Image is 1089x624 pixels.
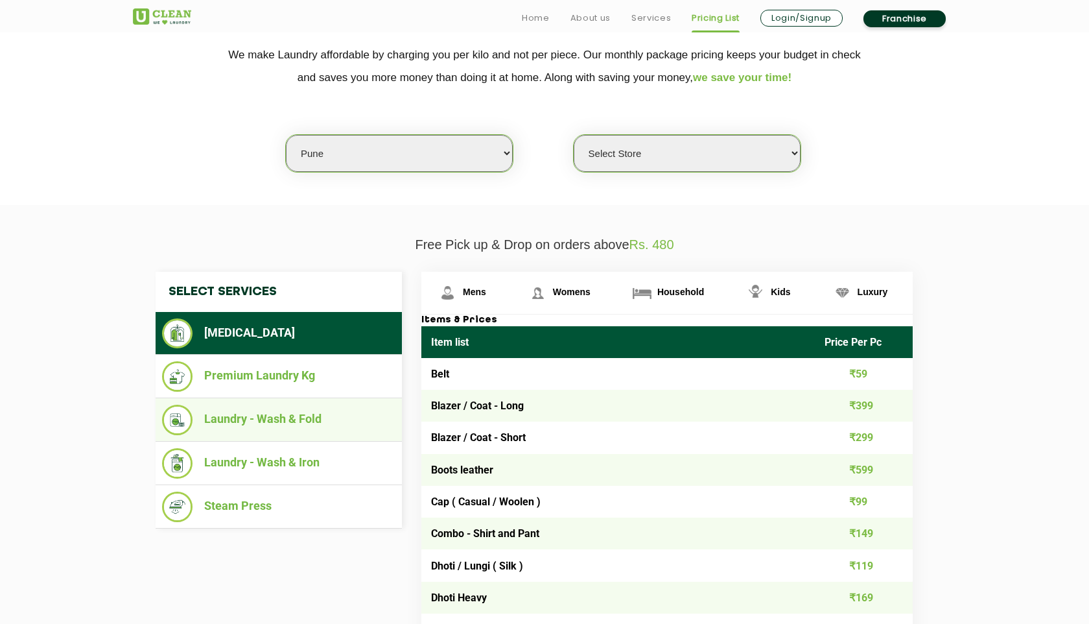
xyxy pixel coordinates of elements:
[760,10,843,27] a: Login/Signup
[421,518,815,549] td: Combo - Shirt and Pant
[421,549,815,581] td: Dhoti / Lungi ( Silk )
[657,287,704,297] span: Household
[162,448,395,479] li: Laundry - Wash & Iron
[815,582,913,614] td: ₹169
[693,71,791,84] span: we save your time!
[162,492,193,522] img: Steam Press
[421,486,815,518] td: Cap ( Casual / Woolen )
[631,282,653,304] img: Household
[815,549,913,581] td: ₹119
[570,10,611,26] a: About us
[421,454,815,486] td: Boots leather
[133,8,191,25] img: UClean Laundry and Dry Cleaning
[436,282,459,304] img: Mens
[162,405,395,435] li: Laundry - Wash & Fold
[815,486,913,518] td: ₹99
[629,237,674,252] span: Rs. 480
[133,237,956,252] p: Free Pick up & Drop on orders above
[815,326,913,358] th: Price Per Pc
[162,318,395,348] li: [MEDICAL_DATA]
[421,315,913,326] h3: Items & Prices
[522,10,550,26] a: Home
[421,390,815,422] td: Blazer / Coat - Long
[815,422,913,453] td: ₹299
[162,361,395,392] li: Premium Laundry Kg
[863,10,946,27] a: Franchise
[156,272,402,312] h4: Select Services
[162,361,193,392] img: Premium Laundry Kg
[421,422,815,453] td: Blazer / Coat - Short
[421,358,815,390] td: Belt
[162,448,193,479] img: Laundry - Wash & Iron
[815,518,913,549] td: ₹149
[858,287,888,297] span: Luxury
[631,10,671,26] a: Services
[771,287,790,297] span: Kids
[162,492,395,522] li: Steam Press
[744,282,767,304] img: Kids
[815,454,913,486] td: ₹599
[463,287,486,297] span: Mens
[553,287,591,297] span: Womens
[815,358,913,390] td: ₹59
[162,405,193,435] img: Laundry - Wash & Fold
[162,318,193,348] img: Dry Cleaning
[815,390,913,422] td: ₹399
[692,10,740,26] a: Pricing List
[133,43,956,89] p: We make Laundry affordable by charging you per kilo and not per piece. Our monthly package pricin...
[831,282,854,304] img: Luxury
[421,582,815,614] td: Dhoti Heavy
[526,282,549,304] img: Womens
[421,326,815,358] th: Item list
